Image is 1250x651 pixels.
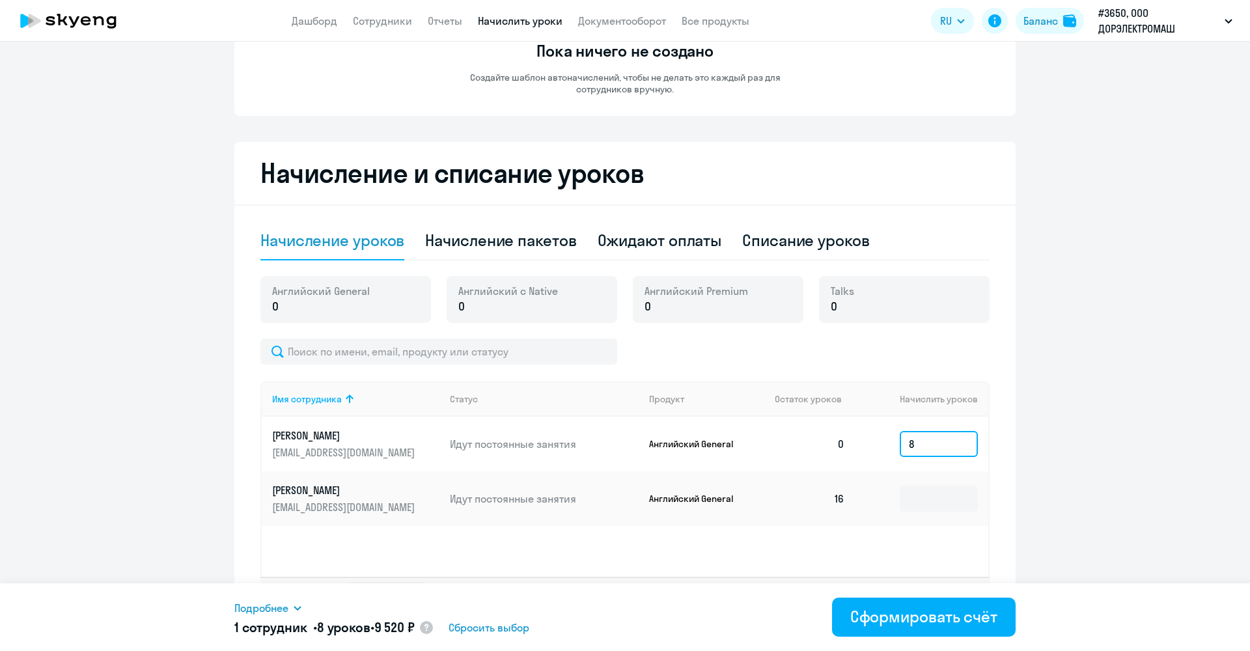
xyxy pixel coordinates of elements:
[1092,5,1239,36] button: #3650, ООО ДОРЭЛЕКТРОМАШ
[272,483,418,497] p: [PERSON_NAME]
[458,284,558,298] span: Английский с Native
[831,284,854,298] span: Talks
[458,298,465,315] span: 0
[682,14,749,27] a: Все продукты
[1098,5,1219,36] p: #3650, ООО ДОРЭЛЕКТРОМАШ
[649,393,765,405] div: Продукт
[742,230,870,251] div: Списание уроков
[598,230,722,251] div: Ожидают оплаты
[645,298,651,315] span: 0
[931,8,974,34] button: RU
[450,393,639,405] div: Статус
[374,619,415,635] span: 9 520 ₽
[649,493,747,505] p: Английский General
[272,393,439,405] div: Имя сотрудника
[449,620,529,635] span: Сбросить выбор
[234,600,288,616] span: Подробнее
[764,471,855,526] td: 16
[272,428,418,443] p: [PERSON_NAME]
[1063,14,1076,27] img: balance
[292,14,337,27] a: Дашборд
[425,230,576,251] div: Начисление пакетов
[272,500,418,514] p: [EMAIL_ADDRESS][DOMAIN_NAME]
[443,72,807,95] p: Создайте шаблон автоначислений, чтобы не делать это каждый раз для сотрудников вручную.
[775,393,842,405] span: Остаток уроков
[260,158,990,189] h2: Начисление и списание уроков
[578,14,666,27] a: Документооборот
[234,618,415,637] h5: 1 сотрудник • •
[850,606,997,627] div: Сформировать счёт
[775,393,855,405] div: Остаток уроков
[272,393,342,405] div: Имя сотрудника
[317,619,370,635] span: 8 уроков
[272,298,279,315] span: 0
[649,438,747,450] p: Английский General
[645,284,748,298] span: Английский Premium
[272,284,370,298] span: Английский General
[940,13,952,29] span: RU
[450,492,639,506] p: Идут постоянные занятия
[764,417,855,471] td: 0
[428,14,462,27] a: Отчеты
[832,598,1016,637] button: Сформировать счёт
[478,14,562,27] a: Начислить уроки
[450,437,639,451] p: Идут постоянные занятия
[855,381,988,417] th: Начислить уроков
[260,339,617,365] input: Поиск по имени, email, продукту или статусу
[272,483,439,514] a: [PERSON_NAME][EMAIL_ADDRESS][DOMAIN_NAME]
[1023,13,1058,29] div: Баланс
[353,14,412,27] a: Сотрудники
[536,40,714,61] h3: Пока ничего не создано
[272,445,418,460] p: [EMAIL_ADDRESS][DOMAIN_NAME]
[272,428,439,460] a: [PERSON_NAME][EMAIL_ADDRESS][DOMAIN_NAME]
[450,393,478,405] div: Статус
[1016,8,1084,34] button: Балансbalance
[831,298,837,315] span: 0
[649,393,684,405] div: Продукт
[260,230,404,251] div: Начисление уроков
